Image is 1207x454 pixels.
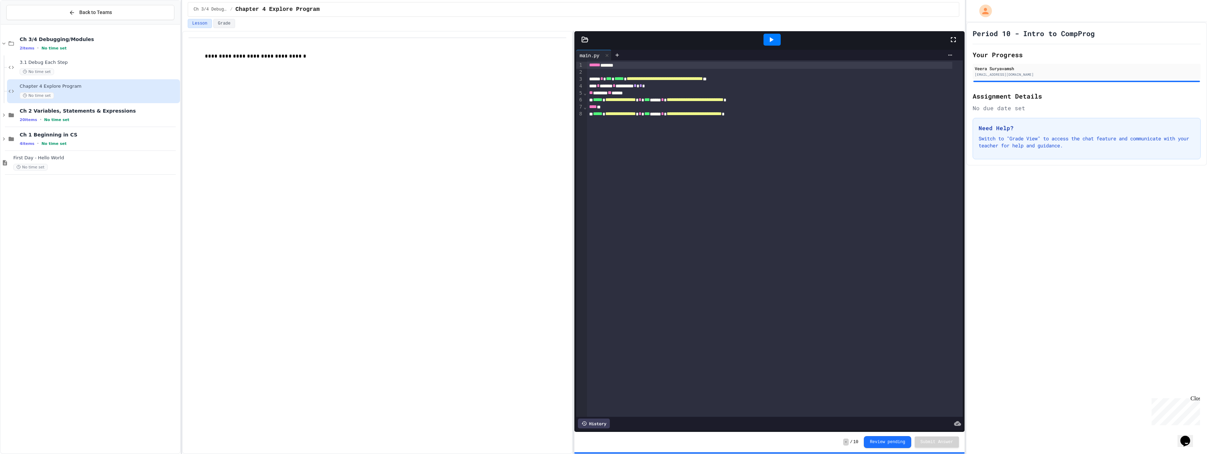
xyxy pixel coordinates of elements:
[41,141,67,146] span: No time set
[583,104,587,110] span: Fold line
[864,436,911,448] button: Review pending
[20,92,54,99] span: No time set
[13,164,48,171] span: No time set
[973,50,1201,60] h2: Your Progress
[37,141,39,146] span: •
[576,96,583,104] div: 6
[44,118,69,122] span: No time set
[79,9,112,16] span: Back to Teams
[578,419,610,428] div: History
[213,19,235,28] button: Grade
[979,135,1195,149] p: Switch to "Grade View" to access the chat feature and communicate with your teacher for help and ...
[20,132,179,138] span: Ch 1 Beginning in CS
[583,90,587,96] span: Fold line
[576,104,583,111] div: 7
[1149,395,1200,425] iframe: chat widget
[20,46,34,51] span: 2 items
[20,36,179,42] span: Ch 3/4 Debugging/Modules
[576,83,583,90] div: 4
[850,439,853,445] span: /
[1178,426,1200,447] iframe: chat widget
[576,52,603,59] div: main.py
[20,84,179,89] span: Chapter 4 Explore Program
[3,3,48,45] div: Chat with us now!Close
[979,124,1195,132] h3: Need Help?
[41,46,67,51] span: No time set
[576,50,612,60] div: main.py
[20,68,54,75] span: No time set
[843,439,848,446] span: -
[576,69,583,76] div: 2
[13,155,179,161] span: First Day - Hello World
[194,7,227,12] span: Ch 3/4 Debugging/Modules
[975,72,1199,77] div: [EMAIL_ADDRESS][DOMAIN_NAME]
[915,436,959,448] button: Submit Answer
[576,76,583,83] div: 3
[188,19,212,28] button: Lesson
[40,117,41,122] span: •
[576,90,583,97] div: 5
[973,91,1201,101] h2: Assignment Details
[20,108,179,114] span: Ch 2 Variables, Statements & Expressions
[920,439,953,445] span: Submit Answer
[973,104,1201,112] div: No due date set
[972,3,994,19] div: My Account
[576,62,583,69] div: 1
[230,7,233,12] span: /
[20,60,179,66] span: 3.1 Debug Each Step
[853,439,858,445] span: 10
[20,141,34,146] span: 4 items
[20,118,37,122] span: 20 items
[975,65,1199,72] div: Veera Suryavamsh
[576,111,583,118] div: 8
[37,45,39,51] span: •
[6,5,174,20] button: Back to Teams
[235,5,320,14] span: Chapter 4 Explore Program
[973,28,1095,38] h1: Period 10 - Intro to CompProg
